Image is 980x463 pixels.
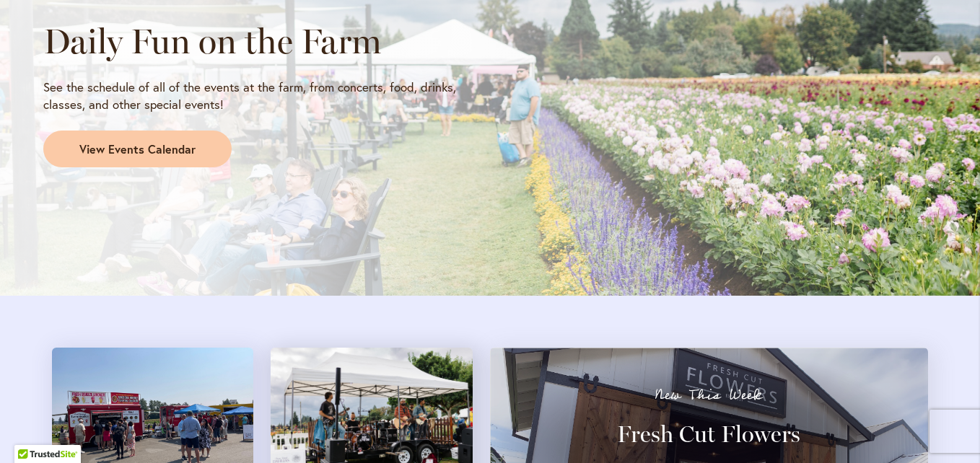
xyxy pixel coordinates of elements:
h2: Daily Fun on the Farm [43,21,477,61]
a: View Events Calendar [43,131,232,168]
span: View Events Calendar [79,141,196,158]
p: See the schedule of all of the events at the farm, from concerts, food, drinks, classes, and othe... [43,79,477,113]
p: New This Week [516,388,902,402]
